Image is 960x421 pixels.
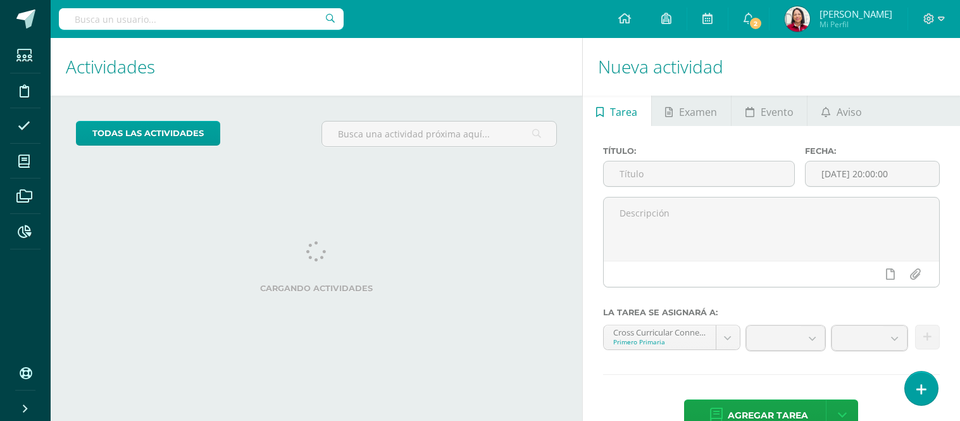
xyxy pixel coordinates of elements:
[604,325,740,349] a: Cross Curricular Connections 'U'Primero Primaria
[837,97,862,127] span: Aviso
[59,8,344,30] input: Busca un usuario...
[322,122,556,146] input: Busca una actividad próxima aquí...
[76,284,557,293] label: Cargando actividades
[613,325,706,337] div: Cross Curricular Connections 'U'
[806,161,939,186] input: Fecha de entrega
[820,19,892,30] span: Mi Perfil
[610,97,637,127] span: Tarea
[749,16,763,30] span: 2
[604,161,795,186] input: Título
[613,337,706,346] div: Primero Primaria
[66,38,567,96] h1: Actividades
[785,6,810,32] img: 08057eefb9b834750ea7e3b3622e3058.png
[583,96,651,126] a: Tarea
[679,97,717,127] span: Examen
[805,146,940,156] label: Fecha:
[820,8,892,20] span: [PERSON_NAME]
[732,96,807,126] a: Evento
[598,38,945,96] h1: Nueva actividad
[807,96,875,126] a: Aviso
[76,121,220,146] a: todas las Actividades
[761,97,794,127] span: Evento
[603,308,940,317] label: La tarea se asignará a:
[652,96,731,126] a: Examen
[603,146,795,156] label: Título:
